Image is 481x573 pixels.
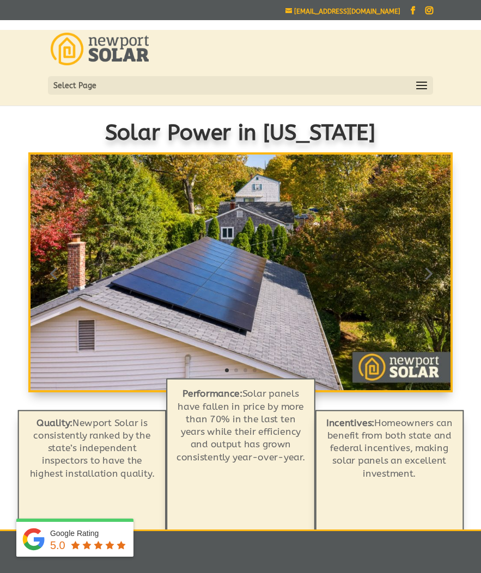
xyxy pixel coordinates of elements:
[36,417,72,428] strong: Quality:
[253,368,257,372] a: 4
[31,155,450,390] img: Solar Modules: Roof Mounted
[182,388,242,399] b: Performance:
[175,387,306,464] p: Solar panels have fallen in price by more than 70% in the last ten years while their efficiency a...
[321,416,458,479] p: Homeowners can benefit from both state and federal incentives, making solar panels an excellent i...
[285,8,400,15] a: [EMAIL_ADDRESS][DOMAIN_NAME]
[225,368,229,372] a: 1
[51,33,149,65] img: Newport Solar | Solar Energy Optimized.
[243,368,247,372] a: 3
[29,417,154,479] span: Newport Solar is consistently ranked by the state’s independent inspectors to have the highest in...
[50,539,65,551] span: 5.0
[105,120,375,145] span: Solar Power in [US_STATE]
[50,528,128,539] div: Google Rating
[326,417,374,428] strong: Incentives:
[234,368,238,372] a: 2
[53,79,96,92] span: Select Page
